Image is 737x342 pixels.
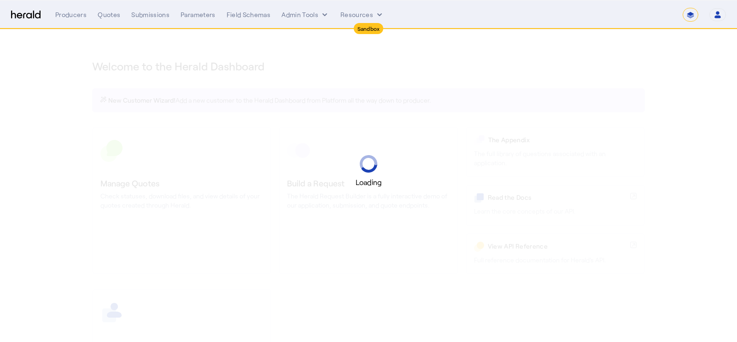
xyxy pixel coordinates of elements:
[55,10,87,19] div: Producers
[227,10,271,19] div: Field Schemas
[281,10,329,19] button: internal dropdown menu
[98,10,120,19] div: Quotes
[131,10,170,19] div: Submissions
[354,23,384,34] div: Sandbox
[340,10,384,19] button: Resources dropdown menu
[181,10,216,19] div: Parameters
[11,11,41,19] img: Herald Logo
